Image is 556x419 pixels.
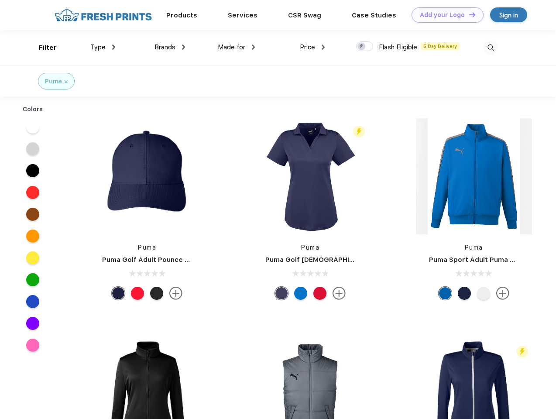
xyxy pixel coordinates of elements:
[112,45,115,50] img: dropdown.png
[131,287,144,300] div: High Risk Red
[477,287,490,300] div: White and Quiet Shade
[102,256,236,264] a: Puma Golf Adult Pounce Adjustable Cap
[169,287,182,300] img: more.svg
[150,287,163,300] div: Puma Black
[45,77,62,86] div: Puma
[439,287,452,300] div: Lapis Blue
[458,287,471,300] div: Peacoat
[89,118,205,234] img: func=resize&h=266
[166,11,197,19] a: Products
[154,43,175,51] span: Brands
[265,256,427,264] a: Puma Golf [DEMOGRAPHIC_DATA]' Icon Golf Polo
[322,45,325,50] img: dropdown.png
[16,105,50,114] div: Colors
[333,287,346,300] img: more.svg
[416,118,532,234] img: func=resize&h=266
[252,45,255,50] img: dropdown.png
[469,12,475,17] img: DT
[294,287,307,300] div: Lapis Blue
[275,287,288,300] div: Peacoat
[39,43,57,53] div: Filter
[112,287,125,300] div: Peacoat
[301,244,319,251] a: Puma
[490,7,527,22] a: Sign in
[379,43,417,51] span: Flash Eligible
[90,43,106,51] span: Type
[218,43,245,51] span: Made for
[182,45,185,50] img: dropdown.png
[421,42,460,50] span: 5 Day Delivery
[496,287,509,300] img: more.svg
[516,346,528,357] img: flash_active_toggle.svg
[288,11,321,19] a: CSR Swag
[484,41,498,55] img: desktop_search.svg
[353,126,365,137] img: flash_active_toggle.svg
[313,287,326,300] div: High Risk Red
[65,80,68,83] img: filter_cancel.svg
[252,118,368,234] img: func=resize&h=266
[420,11,465,19] div: Add your Logo
[300,43,315,51] span: Price
[499,10,518,20] div: Sign in
[138,244,156,251] a: Puma
[465,244,483,251] a: Puma
[228,11,257,19] a: Services
[52,7,154,23] img: fo%20logo%202.webp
